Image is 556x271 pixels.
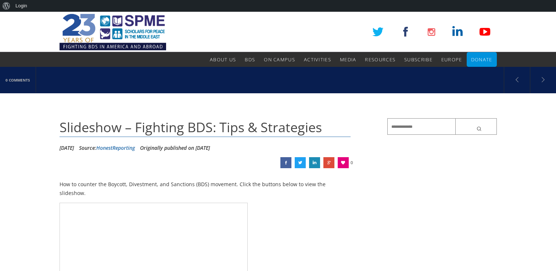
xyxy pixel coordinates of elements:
img: SPME [60,12,166,52]
span: Slideshow – Fighting BDS: Tips & Strategies [60,118,322,136]
a: Activities [304,52,331,67]
a: Slideshow – Fighting BDS: Tips & Strategies [295,157,306,168]
a: Slideshow – Fighting BDS: Tips & Strategies [323,157,334,168]
a: Europe [441,52,462,67]
a: Subscribe [404,52,433,67]
span: Resources [365,56,395,63]
span: Media [340,56,356,63]
li: Originally published on [DATE] [140,142,210,153]
span: BDS [245,56,255,63]
span: On Campus [264,56,295,63]
a: HonestReporting [96,144,135,151]
a: Media [340,52,356,67]
span: Donate [471,56,492,63]
a: Resources [365,52,395,67]
span: About Us [210,56,236,63]
a: About Us [210,52,236,67]
span: Europe [441,56,462,63]
span: Activities [304,56,331,63]
span: Subscribe [404,56,433,63]
p: How to counter the Boycott, Divestment, and Sanctions (BDS) movement. Click the buttons below to ... [60,180,351,198]
li: [DATE] [60,142,74,153]
a: On Campus [264,52,295,67]
a: BDS [245,52,255,67]
div: Source: [79,142,135,153]
a: Slideshow – Fighting BDS: Tips & Strategies [280,157,291,168]
a: Donate [471,52,492,67]
span: 0 [351,157,353,168]
a: Slideshow – Fighting BDS: Tips & Strategies [309,157,320,168]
